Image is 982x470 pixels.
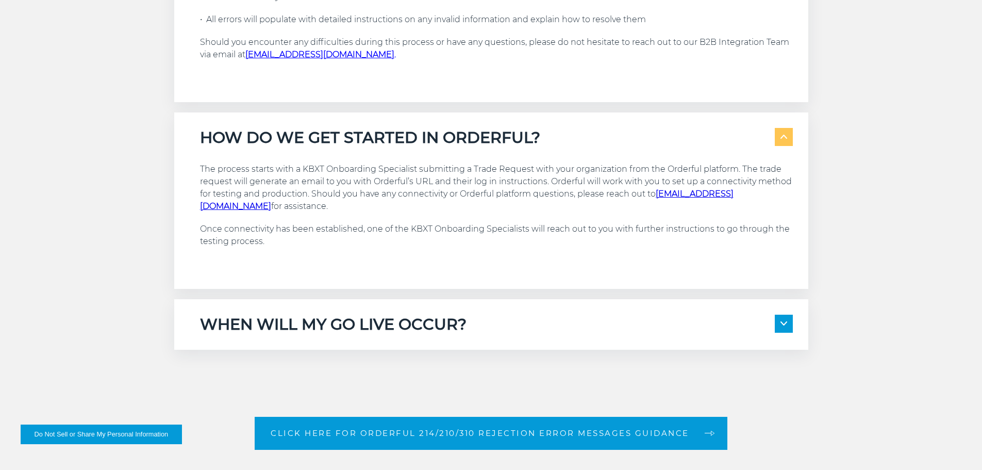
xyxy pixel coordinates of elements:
p: Should you encounter any difficulties during this process or have any questions, please do not he... [200,36,793,61]
p: Once connectivity has been established, one of the KBXT Onboarding Specialists will reach out to ... [200,223,793,248]
p: • All errors will populate with detailed instructions on any invalid information and explain how ... [200,13,793,26]
img: arrow [780,321,787,326]
strong: . [245,50,396,59]
h5: HOW DO WE GET STARTED IN ORDERFUL? [200,128,540,148]
a: Click here for Orderful 214/210/310 Rejection Error Messages Guidance arrow arrow [255,417,727,450]
img: arrow [780,135,787,139]
h5: WHEN WILL MY GO LIVE OCCUR? [200,315,467,334]
p: The process starts with a KBXT Onboarding Specialist submitting a Trade Request with your organiz... [200,163,793,213]
span: Click here for Orderful 214/210/310 Rejection Error Messages Guidance [271,429,689,437]
button: Do Not Sell or Share My Personal Information [21,425,182,444]
a: [EMAIL_ADDRESS][DOMAIN_NAME] [245,50,394,59]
